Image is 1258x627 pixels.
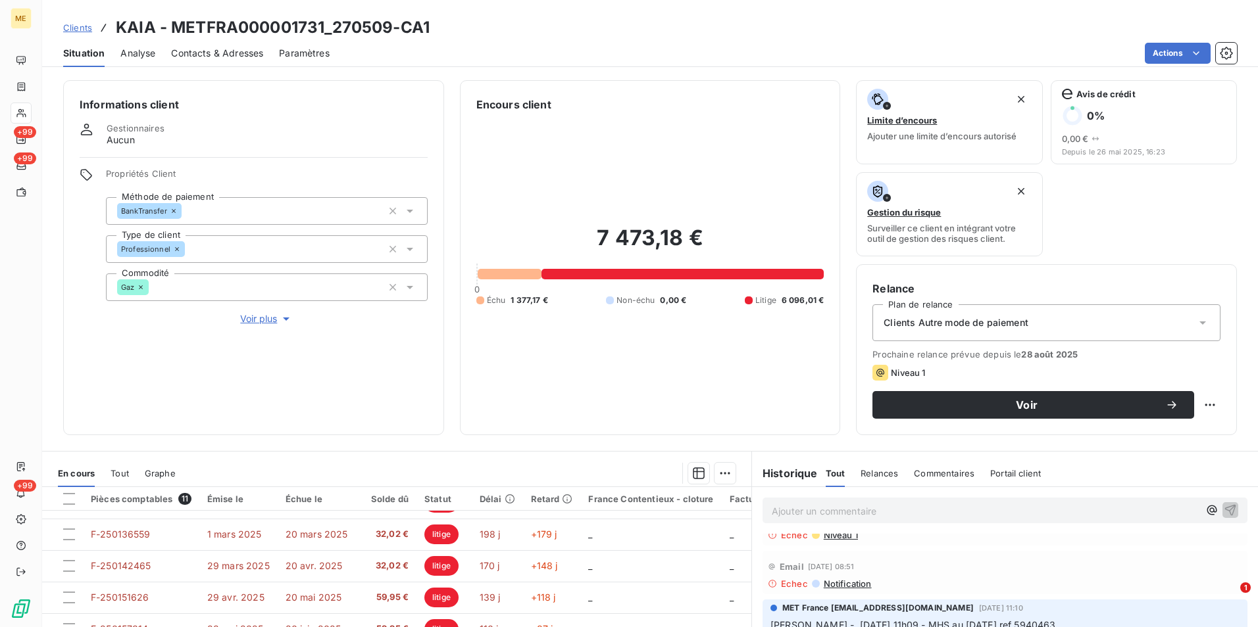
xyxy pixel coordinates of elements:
span: Propriétés Client [106,168,428,187]
span: 20 mai 2025 [286,592,342,603]
span: 1 mars 2025 [207,528,262,540]
span: _ [730,528,734,540]
span: Échu [487,294,506,306]
span: 11 [178,493,191,505]
h2: 7 473,18 € [476,225,824,264]
span: Limite d’encours [867,115,937,126]
div: Statut [424,494,464,504]
span: Relances [861,468,898,478]
div: Pièces comptables [91,493,191,505]
h6: Informations client [80,97,428,112]
span: _ [588,528,592,540]
span: Voir [888,400,1165,410]
span: 1 [1240,582,1251,593]
span: Depuis le 26 mai 2025, 16:23 [1062,148,1226,156]
span: MET France [EMAIL_ADDRESS][DOMAIN_NAME] [782,602,974,614]
span: Litige [755,294,776,306]
span: 20 avr. 2025 [286,560,343,571]
span: 28 août 2025 [1021,349,1078,360]
span: _ [730,560,734,571]
span: [DATE] 11:10 [979,604,1023,612]
div: Facture / Echéancier [730,494,820,504]
span: F-250142465 [91,560,151,571]
h6: Historique [752,465,818,481]
span: litige [424,588,459,607]
span: 0,00 € [660,294,686,306]
span: Commentaires [914,468,974,478]
span: Echec [781,530,808,540]
span: Situation [63,47,105,60]
span: Tout [111,468,129,478]
div: Échue le [286,494,348,504]
span: F-250136559 [91,528,151,540]
span: F-250151626 [91,592,149,603]
span: Prochaine relance prévue depuis le [872,349,1220,360]
span: +99 [14,152,36,164]
button: Voir [872,391,1194,419]
img: Logo LeanPay [11,598,32,619]
span: 29 avr. 2025 [207,592,264,603]
div: Solde dû [364,494,409,504]
span: 20 mars 2025 [286,528,348,540]
span: 0 [474,284,480,294]
span: Paramètres [279,47,330,60]
span: 6 096,01 € [782,294,824,306]
span: Clients Autre mode de paiement [884,316,1028,329]
span: [DATE] 08:51 [808,563,855,570]
h3: KAIA - METFRA000001731_270509-CA1 [116,16,430,39]
input: Ajouter une valeur [182,205,192,217]
span: Email [780,561,804,572]
span: Niveau 1 [822,530,858,540]
span: Graphe [145,468,176,478]
div: ME [11,8,32,29]
h6: 0 % [1087,109,1105,122]
div: Délai [480,494,515,504]
span: Contacts & Adresses [171,47,263,60]
span: 32,02 € [364,528,409,541]
span: Niveau 1 [891,367,925,378]
span: BankTransfer [121,207,167,215]
span: Echec [781,578,808,589]
span: Non-échu [616,294,655,306]
span: 59,95 € [364,591,409,604]
input: Ajouter une valeur [149,281,159,293]
span: Notification [822,578,872,589]
span: _ [730,592,734,603]
span: Analyse [120,47,155,60]
span: En cours [58,468,95,478]
span: litige [424,556,459,576]
button: Actions [1145,43,1211,64]
span: +179 j [531,528,557,540]
span: Gestion du risque [867,207,941,218]
span: 198 j [480,528,501,540]
span: _ [588,560,592,571]
span: Gaz [121,283,134,291]
span: Ajouter une limite d’encours autorisé [867,131,1017,141]
span: Tout [826,468,845,478]
button: Gestion du risqueSurveiller ce client en intégrant votre outil de gestion des risques client. [856,172,1042,256]
div: Retard [531,494,573,504]
div: France Contentieux - cloture [588,494,713,504]
input: Ajouter une valeur [185,243,195,255]
span: 29 mars 2025 [207,560,270,571]
span: 0,00 € [1062,133,1089,144]
span: Portail client [990,468,1041,478]
div: Émise le [207,494,270,504]
span: Gestionnaires [107,123,164,133]
span: +99 [14,480,36,492]
span: _ [588,592,592,603]
span: +148 j [531,560,558,571]
span: Aucun [107,133,135,147]
span: Avis de crédit [1076,89,1136,99]
span: Clients [63,22,92,33]
iframe: Intercom live chat [1213,582,1245,614]
a: Clients [63,21,92,34]
span: +99 [14,126,36,138]
span: 139 j [480,592,501,603]
span: litige [424,524,459,544]
span: Professionnel [121,245,170,253]
button: Limite d’encoursAjouter une limite d’encours autorisé [856,80,1042,164]
h6: Encours client [476,97,551,112]
button: Voir plus [106,312,428,326]
span: 170 j [480,560,500,571]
